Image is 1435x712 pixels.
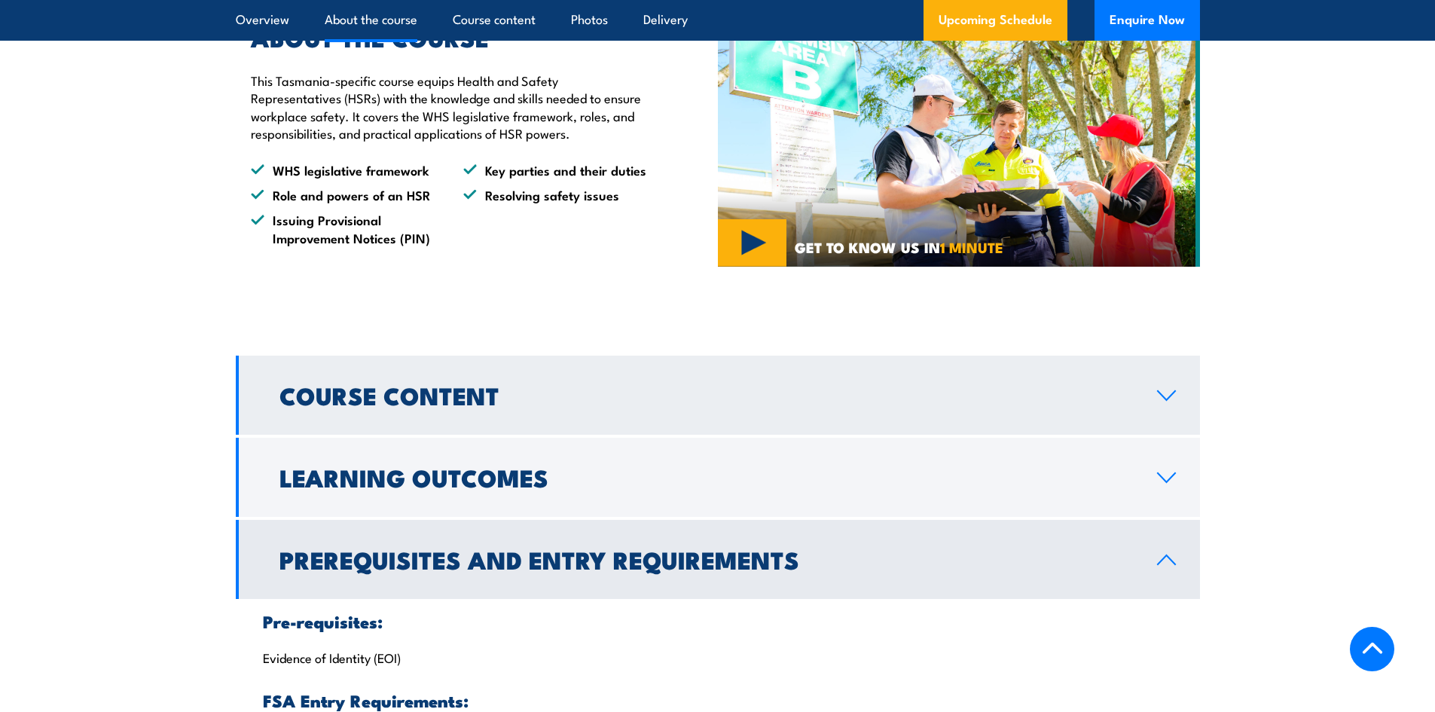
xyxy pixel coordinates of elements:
[236,438,1200,517] a: Learning Outcomes
[940,236,1003,258] strong: 1 MINUTE
[251,72,649,142] p: This Tasmania-specific course equips Health and Safety Representatives (HSRs) with the knowledge ...
[463,161,649,179] li: Key parties and their duties
[718,6,1200,267] img: Fire Warden and Chief Fire Warden Training
[236,520,1200,599] a: Prerequisites and Entry Requirements
[263,692,1173,709] h3: FSA Entry Requirements:
[279,384,1133,405] h2: Course Content
[279,549,1133,570] h2: Prerequisites and Entry Requirements
[463,186,649,203] li: Resolving safety issues
[236,356,1200,435] a: Course Content
[263,649,1173,665] p: Evidence of Identity (EOI)
[251,26,649,47] h2: ABOUT THE COURSE
[263,613,1173,630] h3: Pre-requisites:
[795,240,1003,254] span: GET TO KNOW US IN
[251,211,436,246] li: Issuing Provisional Improvement Notices (PIN)
[251,161,436,179] li: WHS legislative framework
[279,466,1133,487] h2: Learning Outcomes
[251,186,436,203] li: Role and powers of an HSR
